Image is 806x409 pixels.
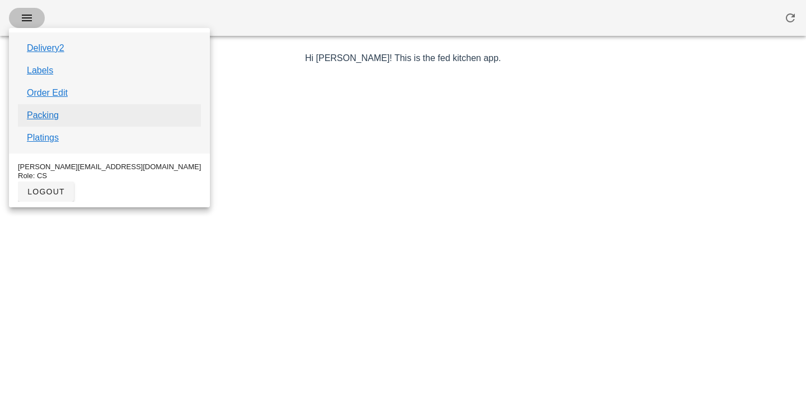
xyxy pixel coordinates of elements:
[27,64,53,77] a: Labels
[27,41,64,55] a: Delivery2
[18,182,74,202] button: logout
[18,171,201,180] div: Role: CS
[27,187,65,196] span: logout
[27,86,68,100] a: Order Edit
[18,162,201,171] div: [PERSON_NAME][EMAIL_ADDRESS][DOMAIN_NAME]
[78,52,728,65] p: Hi [PERSON_NAME]! This is the fed kitchen app.
[27,109,59,122] a: Packing
[27,131,59,145] a: Platings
